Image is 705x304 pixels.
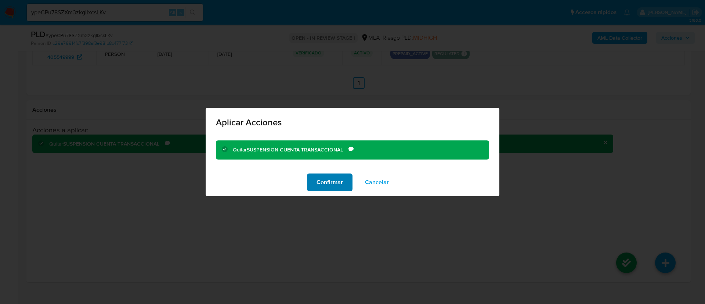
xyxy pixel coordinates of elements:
[355,174,398,191] button: Cancelar
[216,118,489,127] span: Aplicar Acciones
[307,174,352,191] button: Confirmar
[317,174,343,190] span: Confirmar
[365,174,389,190] span: Cancelar
[233,146,348,154] div: Quitar
[247,146,343,153] b: SUSPENSION CUENTA TRANSACCIONAL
